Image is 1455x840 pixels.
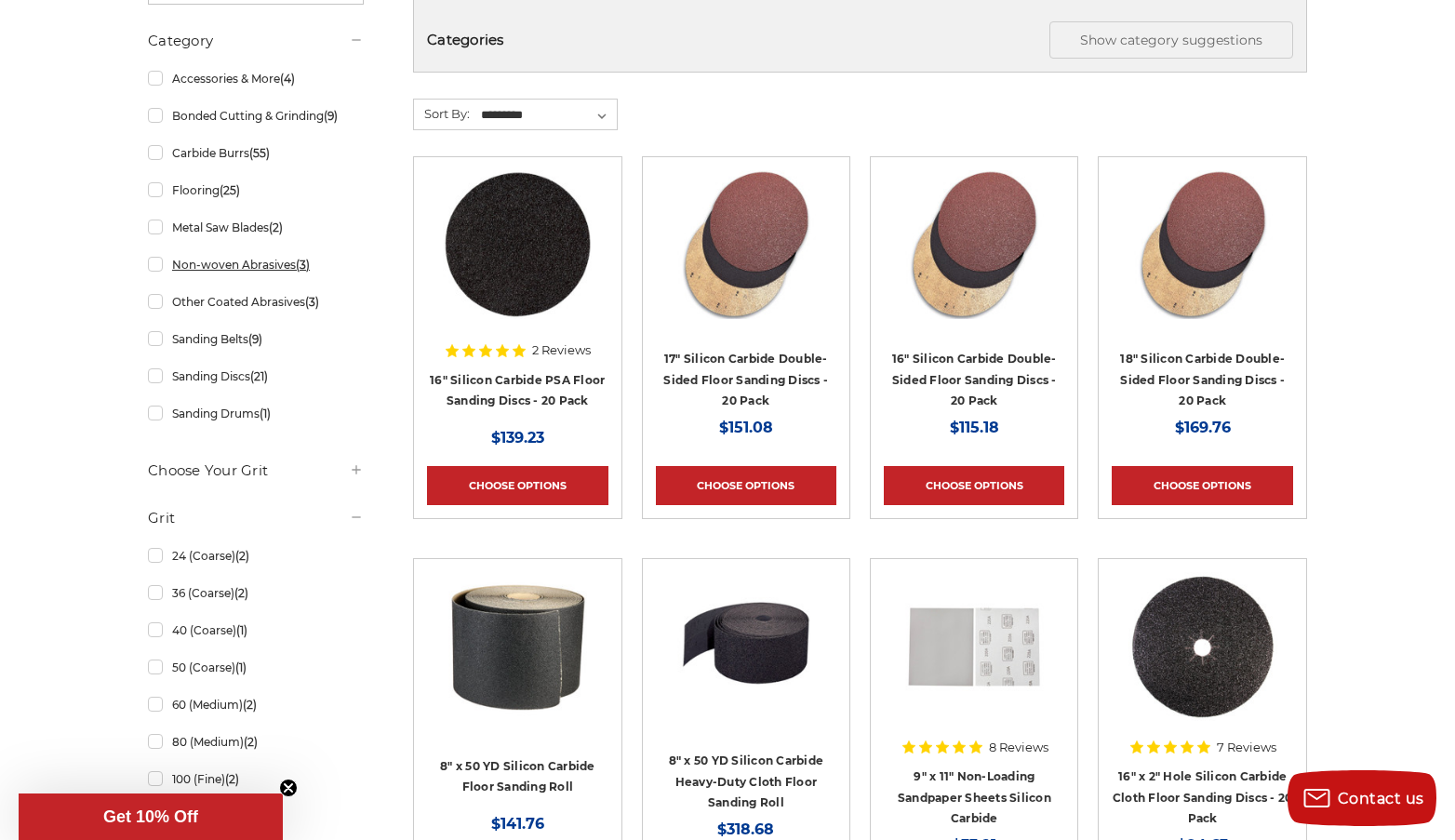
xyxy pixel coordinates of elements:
[672,572,821,721] img: Silicon Carbide 8" x 50 YD Heavy-Duty Cloth Floor Sanding Roll
[234,586,248,600] span: (2)
[148,726,364,758] a: 80 (Medium)
[148,323,364,355] a: Sanding Belts
[148,577,364,609] a: 36 (Coarse)
[148,248,364,281] a: Non-woven Abrasives
[244,735,258,749] span: (2)
[1175,419,1231,436] span: $169.76
[672,170,821,319] img: Silicon Carbide 17" Double-Sided Floor Sanding Discs
[19,793,283,840] div: Get 10% OffClose teaser
[236,623,247,637] span: (1)
[1112,170,1292,351] a: Silicon Carbide 18" Double-Sided Floor Sanding Discs
[656,572,836,753] a: Silicon Carbide 8" x 50 YD Heavy-Duty Cloth Floor Sanding Roll
[440,759,595,794] a: 8" x 50 YD Silicon Carbide Floor Sanding Roll
[427,170,607,351] a: Silicon Carbide 16" PSA Floor Sanding Disc
[656,466,836,505] a: Choose Options
[427,466,607,505] a: Choose Options
[243,698,257,712] span: (2)
[103,807,198,826] span: Get 10% Off
[989,741,1048,753] span: 8 Reviews
[430,373,605,408] a: 16" Silicon Carbide PSA Floor Sanding Discs - 20 Pack
[248,332,262,346] span: (9)
[491,815,544,833] span: $141.76
[427,21,1293,59] h5: Categories
[717,820,774,838] span: $318.68
[148,30,364,52] h5: Category
[1217,741,1276,753] span: 7 Reviews
[148,614,364,647] a: 40 (Coarse)
[148,397,364,430] a: Sanding Drums
[235,549,249,563] span: (2)
[235,660,247,674] span: (1)
[1112,466,1292,505] a: Choose Options
[280,72,295,86] span: (4)
[148,507,364,529] h5: Grit
[148,360,364,393] a: Sanding Discs
[427,572,607,753] a: Silicon Carbide 8" x 50 YD Floor Sanding Roll
[148,460,364,482] h5: Choose Your Grit
[491,429,544,447] span: $139.23
[148,651,364,684] a: 50 (Coarse)
[1338,790,1424,807] span: Contact us
[220,183,240,197] span: (25)
[260,407,271,420] span: (1)
[1113,769,1293,825] a: 16" x 2" Hole Silicon Carbide Cloth Floor Sanding Discs - 20 Pack
[532,344,591,356] span: 2 Reviews
[414,100,470,127] label: Sort By:
[250,369,268,383] span: (21)
[663,352,828,407] a: 17" Silicon Carbide Double-Sided Floor Sanding Discs - 20 Pack
[669,753,824,809] a: 8" x 50 YD Silicon Carbide Heavy-Duty Cloth Floor Sanding Roll
[1112,572,1292,753] a: Silicon Carbide 16" x 2" Cloth Floor Sanding Discs
[148,62,364,95] a: Accessories & More
[884,466,1064,505] a: Choose Options
[719,419,773,436] span: $151.08
[148,100,364,132] a: Bonded Cutting & Grinding
[148,688,364,721] a: 60 (Medium)
[148,211,364,244] a: Metal Saw Blades
[148,286,364,318] a: Other Coated Abrasives
[1288,770,1436,826] button: Contact us
[1049,21,1293,59] button: Show category suggestions
[892,352,1057,407] a: 16" Silicon Carbide Double-Sided Floor Sanding Discs - 20 Pack
[656,170,836,351] a: Silicon Carbide 17" Double-Sided Floor Sanding Discs
[900,572,1048,721] img: 9 inch x 11 inch Silicon Carbide Sandpaper Sheet
[148,174,364,207] a: Flooring
[443,572,592,721] img: Silicon Carbide 8" x 50 YD Floor Sanding Roll
[478,101,617,129] select: Sort By:
[324,109,338,123] span: (9)
[950,419,999,436] span: $115.18
[269,220,283,234] span: (2)
[1128,170,1277,319] img: Silicon Carbide 18" Double-Sided Floor Sanding Discs
[249,146,270,160] span: (55)
[900,170,1048,319] img: Silicon Carbide 16" Double-Sided Floor Sanding Discs
[1128,572,1277,721] img: Silicon Carbide 16" x 2" Cloth Floor Sanding Discs
[305,295,319,309] span: (3)
[148,137,364,169] a: Carbide Burrs
[443,170,592,319] img: Silicon Carbide 16" PSA Floor Sanding Disc
[1120,352,1285,407] a: 18" Silicon Carbide Double-Sided Floor Sanding Discs - 20 Pack
[148,763,364,795] a: 100 (Fine)
[884,170,1064,351] a: Silicon Carbide 16" Double-Sided Floor Sanding Discs
[148,540,364,572] a: 24 (Coarse)
[279,779,298,797] button: Close teaser
[884,572,1064,753] a: 9 inch x 11 inch Silicon Carbide Sandpaper Sheet
[296,258,310,272] span: (3)
[225,772,239,786] span: (2)
[898,769,1051,825] a: 9" x 11" Non-Loading Sandpaper Sheets Silicon Carbide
